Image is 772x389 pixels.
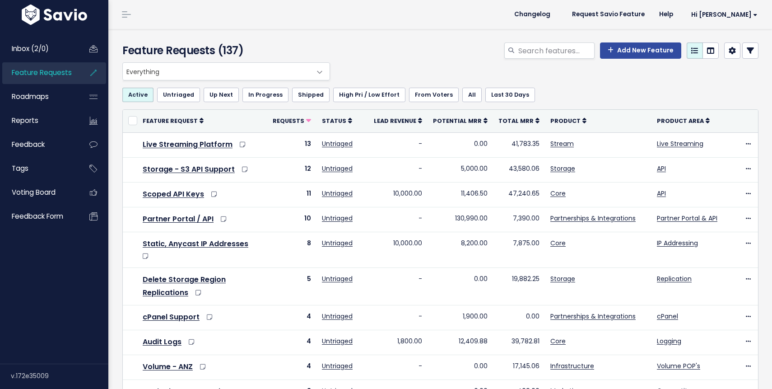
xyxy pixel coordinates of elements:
td: 43,580.06 [493,157,545,182]
a: cPanel Support [143,312,200,322]
a: Untriaged [322,189,353,198]
a: Storage [550,164,575,173]
a: High Pri / Low Effort [333,88,405,102]
a: Up Next [204,88,239,102]
div: v.172e35009 [11,364,108,388]
td: 0.00 [493,305,545,330]
a: From Voters [409,88,459,102]
span: Changelog [514,11,550,18]
span: Potential MRR [433,117,482,125]
a: Product [550,116,586,125]
a: Feature Request [143,116,204,125]
a: Delete Storage Region Replications [143,274,226,298]
a: Untriaged [322,164,353,173]
td: 1,900.00 [428,305,493,330]
a: Scoped API Keys [143,189,204,199]
a: Core [550,239,566,248]
a: Replication [657,274,692,283]
td: 7,390.00 [493,207,545,232]
ul: Filter feature requests [122,88,758,102]
td: 4 [267,330,316,355]
td: 4 [267,305,316,330]
td: - [368,132,428,157]
a: API [657,164,666,173]
a: Untriaged [322,214,353,223]
span: Feature Requests [12,68,72,77]
img: logo-white.9d6f32f41409.svg [19,5,89,25]
a: Untriaged [322,312,353,321]
td: 5,000.00 [428,157,493,182]
a: Requests [273,116,311,125]
a: Volume - ANZ [143,361,193,372]
td: 12,409.88 [428,330,493,355]
a: Potential MRR [433,116,488,125]
span: Everything [122,62,330,80]
a: Feedback [2,134,75,155]
a: Shipped [292,88,330,102]
span: Hi [PERSON_NAME] [691,11,758,18]
a: Partnerships & Integrations [550,214,636,223]
span: Product Area [657,117,704,125]
td: 17,145.06 [493,355,545,380]
td: 13 [267,132,316,157]
td: - [368,355,428,380]
a: Logging [657,337,681,346]
span: Product [550,117,581,125]
a: cPanel [657,312,678,321]
a: Stream [550,139,574,148]
span: Reports [12,116,38,125]
a: Reports [2,110,75,131]
span: Feature Request [143,117,198,125]
td: 8 [267,232,316,268]
span: Voting Board [12,187,56,197]
a: Last 30 Days [485,88,535,102]
span: Everything [123,63,312,80]
td: 0.00 [428,268,493,305]
a: Static, Anycast IP Addresses [143,239,248,249]
a: Tags [2,158,75,179]
td: 0.00 [428,132,493,157]
td: 11 [267,182,316,207]
a: Hi [PERSON_NAME] [680,8,765,22]
td: - [368,305,428,330]
td: 12 [267,157,316,182]
td: 10 [267,207,316,232]
span: Inbox (2/0) [12,44,49,53]
span: Tags [12,164,28,173]
span: Status [322,117,346,125]
td: 130,990.00 [428,207,493,232]
td: 41,783.35 [493,132,545,157]
a: Untriaged [322,239,353,248]
span: Feedback [12,140,45,149]
a: Partner Portal / API [143,214,214,224]
td: 19,882.25 [493,268,545,305]
a: Status [322,116,352,125]
span: Total MRR [498,117,534,125]
a: Untriaged [322,337,353,346]
td: 0.00 [428,355,493,380]
td: - [368,268,428,305]
span: Requests [273,117,304,125]
a: Partner Portal & API [657,214,717,223]
span: Lead Revenue [374,117,416,125]
a: Lead Revenue [374,116,422,125]
h4: Feature Requests (137) [122,42,326,59]
a: Request Savio Feature [565,8,652,21]
a: Storage - S3 API Support [143,164,235,174]
a: Product Area [657,116,710,125]
a: Live Streaming [657,139,703,148]
a: Untriaged [322,274,353,283]
a: Voting Board [2,182,75,203]
td: 47,240.65 [493,182,545,207]
a: All [462,88,482,102]
a: IP Addressing [657,239,698,248]
td: 10,000.00 [368,182,428,207]
td: 11,406.50 [428,182,493,207]
td: 5 [267,268,316,305]
a: Active [122,88,153,102]
a: Add New Feature [600,42,681,59]
td: 39,782.81 [493,330,545,355]
a: Volume POP's [657,361,700,370]
td: 8,200.00 [428,232,493,268]
a: Live Streaming Platform [143,139,233,150]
